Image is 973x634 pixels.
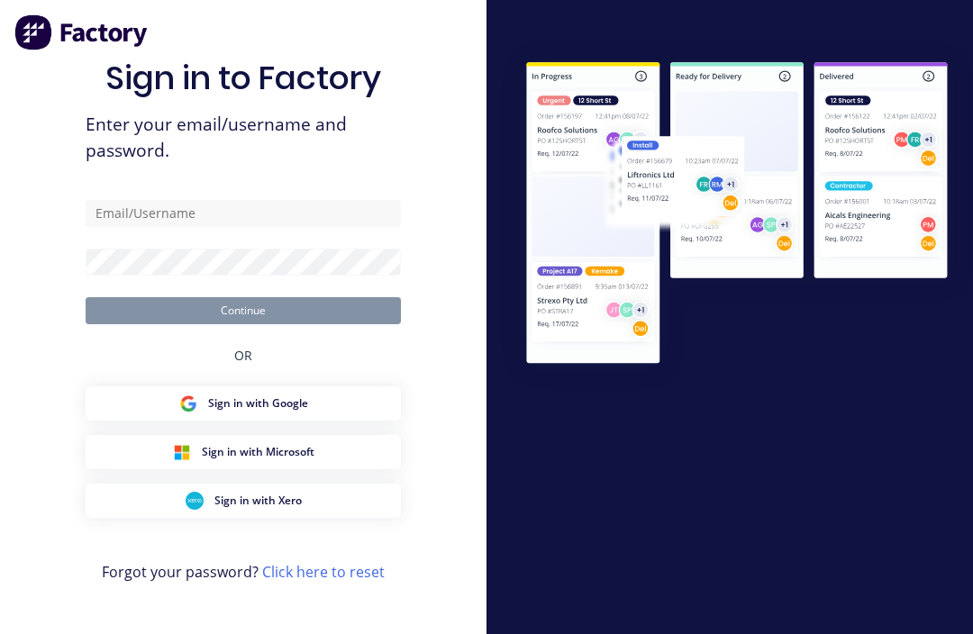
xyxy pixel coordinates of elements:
span: Sign in with Microsoft [202,444,314,460]
span: Sign in with Google [208,395,308,412]
button: Microsoft Sign inSign in with Microsoft [86,435,401,469]
a: Click here to reset [262,562,385,582]
span: Sign in with Xero [214,493,302,509]
img: Sign in [501,39,973,391]
button: Continue [86,297,401,324]
img: Factory [14,14,150,50]
button: Google Sign inSign in with Google [86,386,401,421]
img: Microsoft Sign in [173,443,191,461]
h1: Sign in to Factory [105,59,381,97]
button: Xero Sign inSign in with Xero [86,484,401,518]
div: OR [234,324,252,386]
input: Email/Username [86,200,401,227]
img: Google Sign in [179,394,197,412]
span: Enter your email/username and password. [86,112,401,164]
img: Xero Sign in [186,492,204,510]
span: Forgot your password? [102,561,385,583]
